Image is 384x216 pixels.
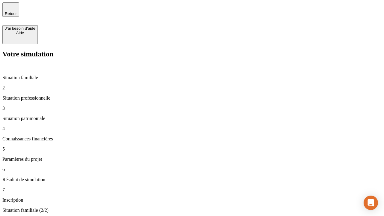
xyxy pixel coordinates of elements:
p: Résultat de simulation [2,177,382,182]
p: Situation familiale (2/2) [2,208,382,213]
p: 4 [2,126,382,131]
p: Situation familiale [2,75,382,80]
h2: Votre simulation [2,50,382,58]
p: 6 [2,167,382,172]
span: Retour [5,11,17,16]
div: Aide [5,31,35,35]
button: Retour [2,2,19,17]
p: 7 [2,187,382,193]
p: Situation professionnelle [2,95,382,101]
div: J’ai besoin d'aide [5,26,35,31]
button: J’ai besoin d'aideAide [2,25,38,44]
p: Paramètres du projet [2,157,382,162]
p: Situation patrimoniale [2,116,382,121]
p: 5 [2,146,382,152]
p: Connaissances financières [2,136,382,142]
div: Open Intercom Messenger [364,196,378,210]
p: 3 [2,106,382,111]
p: Inscription [2,197,382,203]
p: 2 [2,85,382,91]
